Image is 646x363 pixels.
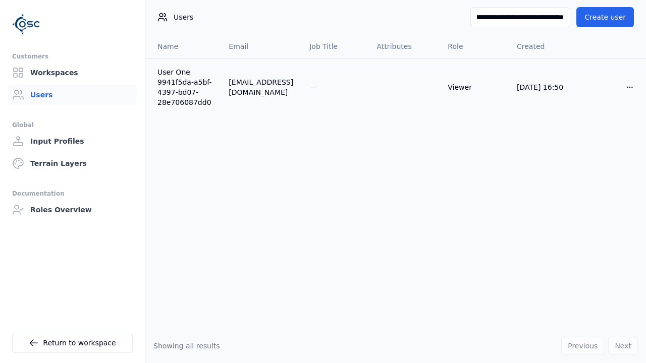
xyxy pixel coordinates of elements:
img: Logo [12,10,40,38]
div: [DATE] 16:50 [517,82,570,92]
a: Users [8,85,137,105]
a: Roles Overview [8,200,137,220]
th: Created [509,34,578,58]
a: Terrain Layers [8,153,137,173]
span: — [309,83,316,91]
a: Input Profiles [8,131,137,151]
th: Email [221,34,301,58]
a: User One 9941f5da-a5bf-4397-bd07-28e706087dd0 [157,67,212,107]
span: Users [174,12,193,22]
a: Return to workspace [12,333,133,353]
a: Workspaces [8,63,137,83]
div: Customers [12,50,133,63]
button: Create user [576,7,634,27]
th: Role [440,34,509,58]
th: Name [145,34,221,58]
div: [EMAIL_ADDRESS][DOMAIN_NAME] [229,77,293,97]
th: Job Title [301,34,368,58]
div: Global [12,119,133,131]
div: Viewer [448,82,501,92]
th: Attributes [369,34,440,58]
div: Documentation [12,188,133,200]
span: Showing all results [153,342,220,350]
